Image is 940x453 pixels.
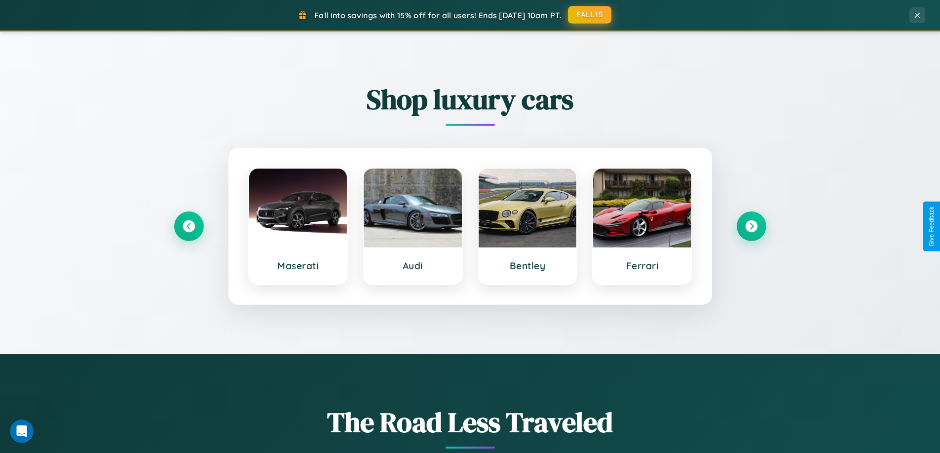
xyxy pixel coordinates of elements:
iframe: Intercom live chat [10,419,34,443]
span: Fall into savings with 15% off for all users! Ends [DATE] 10am PT. [314,10,562,20]
h1: The Road Less Traveled [174,403,766,441]
h3: Ferrari [603,260,681,272]
h3: Audi [374,260,452,272]
h3: Bentley [489,260,567,272]
div: Give Feedback [928,207,935,246]
h3: Maserati [259,260,338,272]
button: FALL15 [568,6,611,24]
h2: Shop luxury cars [174,80,766,118]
